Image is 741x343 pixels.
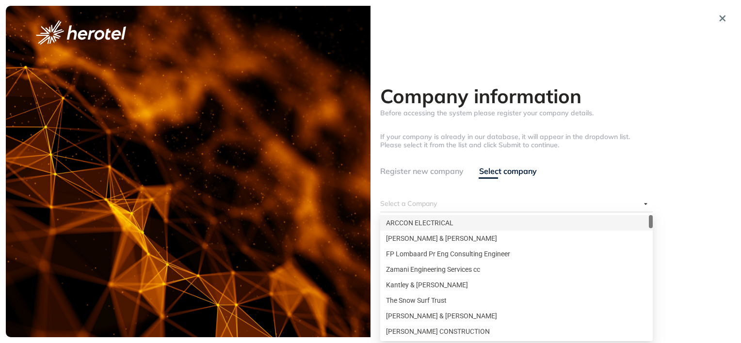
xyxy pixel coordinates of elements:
span: Before accessing the system please register your company details. [380,109,594,117]
img: cover image [6,6,370,337]
div: FP Lombaard Pr Eng Consulting Engineer [386,249,647,259]
div: Select company [479,165,537,177]
div: ARCCON ELECTRICAL [386,218,647,228]
div: Zamani Engineering Services cc [380,262,653,277]
div: JJ DYERS CONSTRUCTION [380,324,653,339]
div: FP Lombaard Pr Eng Consulting Engineer [380,246,653,262]
div: Kantley & [PERSON_NAME] [386,280,647,290]
div: The Snow Surf Trust [380,293,653,308]
div: Kantley & Templer [380,277,653,293]
div: Longworth & Faul [380,308,653,324]
div: ARCCON ELECTRICAL [380,215,653,231]
div: [PERSON_NAME] CONSTRUCTION [386,326,647,337]
h2: Company information [380,84,653,108]
img: logo [36,20,126,45]
div: Longworth & Faul [380,231,653,246]
div: [PERSON_NAME] & [PERSON_NAME] [386,233,647,244]
div: Zamani Engineering Services cc [386,264,647,275]
div: If your company is already in our database, it will appear in the dropdown list. Please select it... [380,133,653,149]
div: Register new company [380,165,464,177]
button: logo [20,20,142,45]
div: The Snow Surf Trust [386,295,647,306]
div: [PERSON_NAME] & [PERSON_NAME] [386,311,647,321]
